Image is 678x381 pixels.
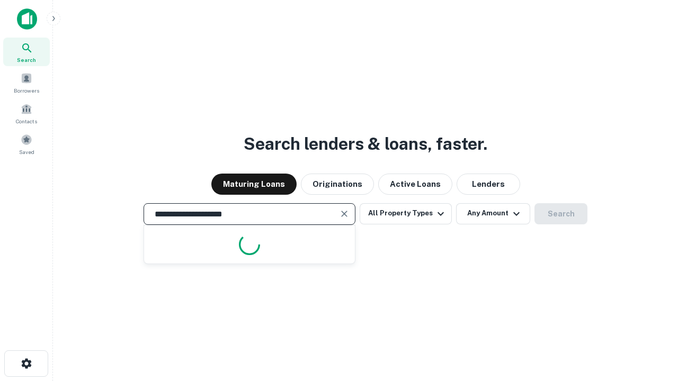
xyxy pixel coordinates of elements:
[625,296,678,347] iframe: Chat Widget
[360,203,452,224] button: All Property Types
[14,86,39,95] span: Borrowers
[3,99,50,128] a: Contacts
[17,8,37,30] img: capitalize-icon.png
[211,174,297,195] button: Maturing Loans
[16,117,37,125] span: Contacts
[19,148,34,156] span: Saved
[3,68,50,97] a: Borrowers
[457,174,520,195] button: Lenders
[301,174,374,195] button: Originations
[456,203,530,224] button: Any Amount
[378,174,452,195] button: Active Loans
[244,131,487,157] h3: Search lenders & loans, faster.
[337,206,352,221] button: Clear
[3,130,50,158] a: Saved
[17,56,36,64] span: Search
[3,38,50,66] a: Search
